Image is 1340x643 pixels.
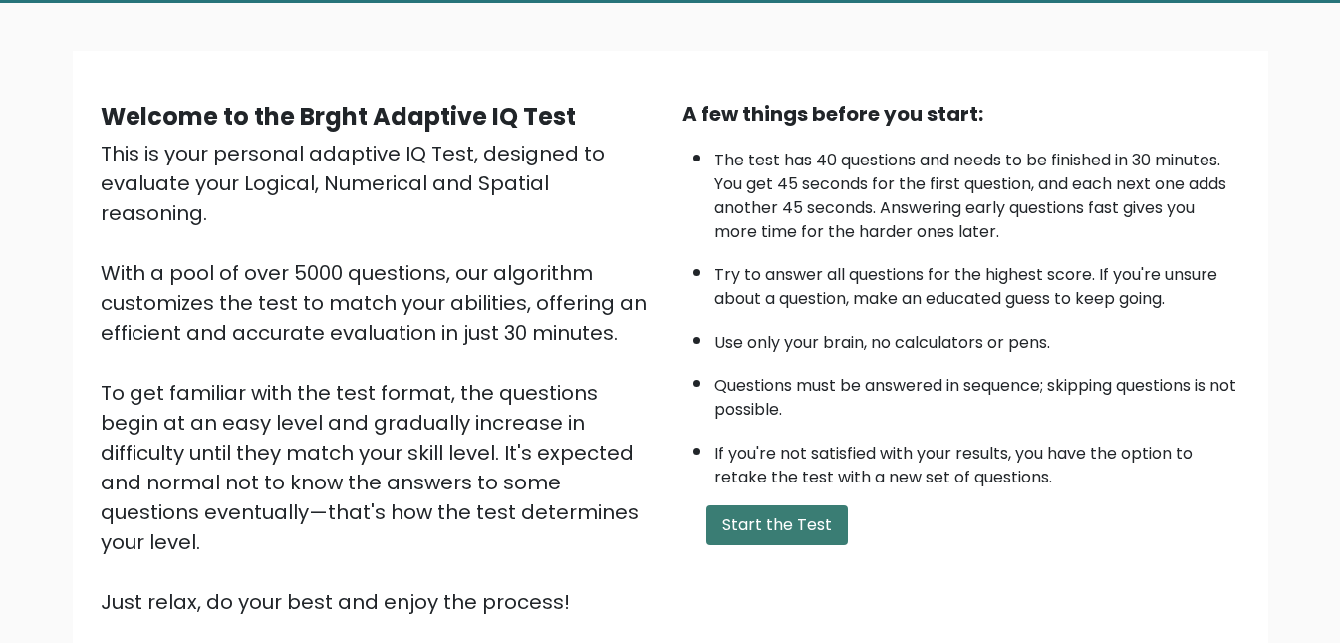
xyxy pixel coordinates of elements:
[714,321,1240,355] li: Use only your brain, no calculators or pens.
[714,432,1240,489] li: If you're not satisfied with your results, you have the option to retake the test with a new set ...
[714,253,1240,311] li: Try to answer all questions for the highest score. If you're unsure about a question, make an edu...
[714,364,1240,422] li: Questions must be answered in sequence; skipping questions is not possible.
[682,99,1240,129] div: A few things before you start:
[706,505,848,545] button: Start the Test
[101,139,659,617] div: This is your personal adaptive IQ Test, designed to evaluate your Logical, Numerical and Spatial ...
[101,100,576,133] b: Welcome to the Brght Adaptive IQ Test
[714,139,1240,244] li: The test has 40 questions and needs to be finished in 30 minutes. You get 45 seconds for the firs...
